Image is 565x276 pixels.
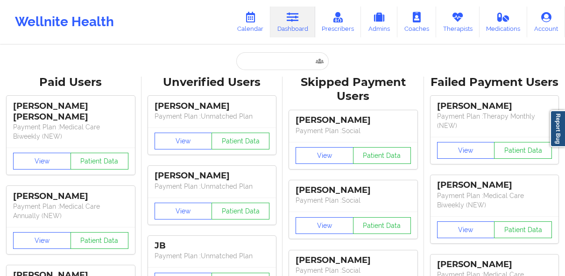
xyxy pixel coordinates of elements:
[155,241,270,251] div: JB
[7,75,135,90] div: Paid Users
[296,115,411,126] div: [PERSON_NAME]
[296,266,411,275] p: Payment Plan : Social
[436,7,480,37] a: Therapists
[155,112,270,121] p: Payment Plan : Unmatched Plan
[296,126,411,135] p: Payment Plan : Social
[296,255,411,266] div: [PERSON_NAME]
[361,7,397,37] a: Admins
[13,232,71,249] button: View
[480,7,528,37] a: Medications
[13,202,128,220] p: Payment Plan : Medical Care Annually (NEW)
[437,180,552,191] div: [PERSON_NAME]
[296,196,411,205] p: Payment Plan : Social
[155,170,270,181] div: [PERSON_NAME]
[437,221,495,238] button: View
[155,251,270,261] p: Payment Plan : Unmatched Plan
[212,203,269,219] button: Patient Data
[353,217,411,234] button: Patient Data
[527,7,565,37] a: Account
[155,182,270,191] p: Payment Plan : Unmatched Plan
[437,101,552,112] div: [PERSON_NAME]
[296,185,411,196] div: [PERSON_NAME]
[431,75,559,90] div: Failed Payment Users
[155,133,212,149] button: View
[296,217,353,234] button: View
[212,133,269,149] button: Patient Data
[148,75,276,90] div: Unverified Users
[437,112,552,130] p: Payment Plan : Therapy Monthly (NEW)
[550,110,565,147] a: Report Bug
[13,191,128,202] div: [PERSON_NAME]
[315,7,361,37] a: Prescribers
[397,7,436,37] a: Coaches
[13,101,128,122] div: [PERSON_NAME] [PERSON_NAME]
[289,75,417,104] div: Skipped Payment Users
[437,142,495,159] button: View
[13,122,128,141] p: Payment Plan : Medical Care Biweekly (NEW)
[494,142,552,159] button: Patient Data
[296,147,353,164] button: View
[13,153,71,170] button: View
[437,259,552,270] div: [PERSON_NAME]
[437,191,552,210] p: Payment Plan : Medical Care Biweekly (NEW)
[270,7,315,37] a: Dashboard
[494,221,552,238] button: Patient Data
[71,153,128,170] button: Patient Data
[71,232,128,249] button: Patient Data
[155,203,212,219] button: View
[155,101,270,112] div: [PERSON_NAME]
[353,147,411,164] button: Patient Data
[230,7,270,37] a: Calendar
